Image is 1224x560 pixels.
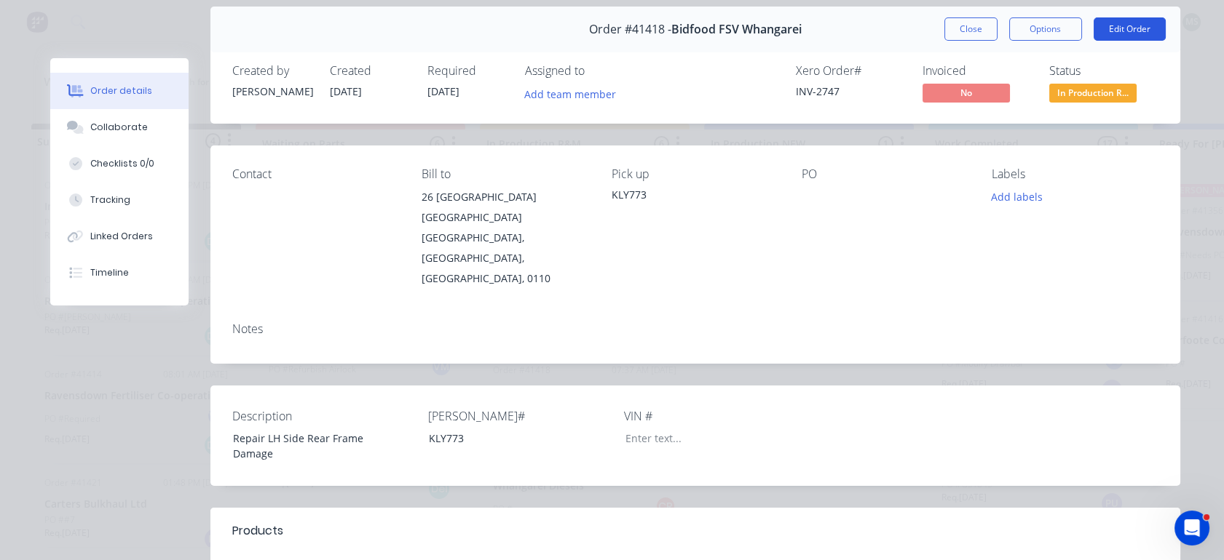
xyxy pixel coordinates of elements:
div: [PERSON_NAME] [232,84,312,99]
div: Labels [992,167,1158,181]
span: In Production R... [1049,84,1137,102]
button: In Production R... [1049,84,1137,105]
div: Created by [232,64,312,78]
span: [DATE] [330,84,362,98]
button: Order details [50,73,189,109]
button: Linked Orders [50,218,189,255]
button: Add team member [516,84,623,103]
div: Assigned to [525,64,671,78]
div: Status [1049,64,1158,78]
label: Description [232,407,414,425]
div: KLY773 [417,428,599,449]
span: [DATE] [427,84,459,98]
div: Xero Order # [796,64,905,78]
div: 26 [GEOGRAPHIC_DATA] [GEOGRAPHIC_DATA][GEOGRAPHIC_DATA], [GEOGRAPHIC_DATA], [GEOGRAPHIC_DATA], 0110 [422,187,588,289]
button: Tracking [50,182,189,218]
button: Collaborate [50,109,189,145]
div: Invoiced [923,64,1032,78]
button: Close [944,17,998,41]
div: Contact [232,167,399,181]
div: Repair LH Side Rear Frame Damage [221,428,403,464]
div: Products [232,522,283,540]
div: Order details [90,84,152,97]
label: [PERSON_NAME]# [428,407,610,425]
div: Linked Orders [90,230,153,243]
button: Checklists 0/0 [50,145,189,182]
span: No [923,84,1010,102]
div: [GEOGRAPHIC_DATA], [GEOGRAPHIC_DATA], [GEOGRAPHIC_DATA], 0110 [422,228,588,289]
div: 26 [GEOGRAPHIC_DATA] [GEOGRAPHIC_DATA] [422,187,588,228]
div: Tracking [90,193,130,207]
div: Required [427,64,508,78]
div: Pick up [612,167,778,181]
button: Add labels [984,187,1051,207]
div: PO [802,167,968,181]
div: Bill to [422,167,588,181]
div: Created [330,64,410,78]
div: INV-2747 [796,84,905,99]
div: Timeline [90,266,129,279]
span: Bidfood FSV Whangarei [671,23,802,36]
iframe: Intercom live chat [1174,511,1209,545]
div: Checklists 0/0 [90,157,154,170]
span: Order #41418 - [589,23,671,36]
div: Collaborate [90,121,148,134]
button: Options [1009,17,1082,41]
button: Edit Order [1094,17,1166,41]
button: Add team member [525,84,624,103]
button: Timeline [50,255,189,291]
div: Notes [232,322,1158,336]
label: VIN # [624,407,806,425]
div: KLY773 [612,187,778,202]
